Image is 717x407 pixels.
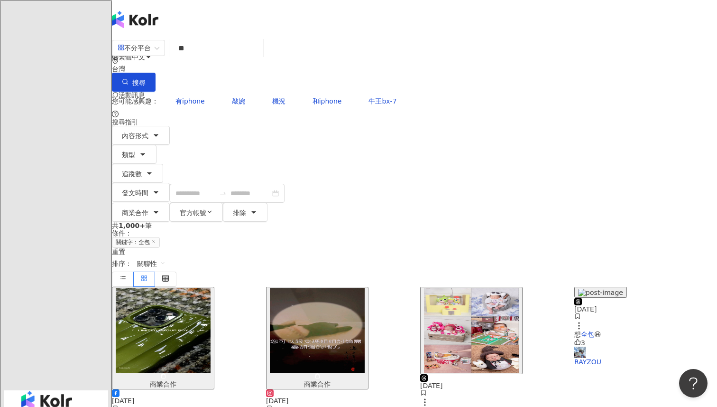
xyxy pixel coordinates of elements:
[119,91,145,99] span: 活動訊息
[122,189,148,197] span: 發文時間
[118,44,124,51] span: appstore
[112,111,119,117] span: question-circle
[122,209,148,217] span: 商業合作
[574,331,581,338] span: 想
[180,209,206,217] span: 官方帳號
[112,397,255,405] div: [DATE]
[112,57,119,64] span: environment
[112,124,130,142] img: Kolr%20app%20icon%20%281%29.png
[270,380,365,388] div: 商業合作
[313,97,342,105] span: 和iphone
[112,164,163,183] button: 追蹤數
[112,222,717,229] div: 共 筆
[112,287,214,389] button: 商業合作
[122,151,135,159] span: 類型
[368,97,396,105] span: 牛王bx-7
[112,145,156,164] button: 類型
[116,380,211,388] div: 商業合作
[165,92,215,111] button: 有iphone
[122,132,148,140] span: 內容形式
[175,97,205,105] span: 有iphone
[170,203,223,222] button: 官方帳號
[112,203,170,222] button: 商業合作
[112,237,160,248] span: 關鍵字：全包
[222,92,255,111] button: 敲婉
[420,382,563,389] div: [DATE]
[118,40,151,56] div: 不分平台
[358,92,406,111] button: 牛王bx-7
[219,189,227,197] span: to
[574,305,717,313] div: [DATE]
[574,347,586,358] img: KOL Avatar
[116,288,211,373] img: post-image
[112,118,717,126] div: 搜尋指引
[112,11,158,28] img: logo
[266,287,368,389] button: 商業合作
[112,229,132,237] span: 條件 ：
[262,92,295,111] button: 機況
[574,339,717,347] div: 3
[270,288,365,373] img: post-image
[112,97,158,105] span: 您可能感興趣：
[424,288,519,373] img: post-image
[112,65,717,73] div: 台灣
[119,222,145,229] span: 1,000+
[679,369,708,398] iframe: Help Scout Beacon - Open
[594,331,601,338] span: 😆
[122,170,142,178] span: 追蹤數
[112,256,717,272] div: 排序：
[578,289,623,296] img: post-image
[223,203,267,222] button: 排除
[132,79,146,86] span: 搜尋
[574,347,717,366] a: KOL AvatarRAYZOU
[303,92,352,111] button: 和iphone
[137,256,165,271] span: 關聯性
[219,189,227,197] span: swap-right
[581,331,594,338] mark: 全包
[233,209,246,217] span: 排除
[112,73,156,92] button: 搜尋
[112,183,170,202] button: 發文時間
[112,248,717,256] div: 重置
[266,397,409,405] div: [DATE]
[112,126,170,145] button: 內容形式
[232,97,245,105] span: 敲婉
[272,97,285,105] span: 機況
